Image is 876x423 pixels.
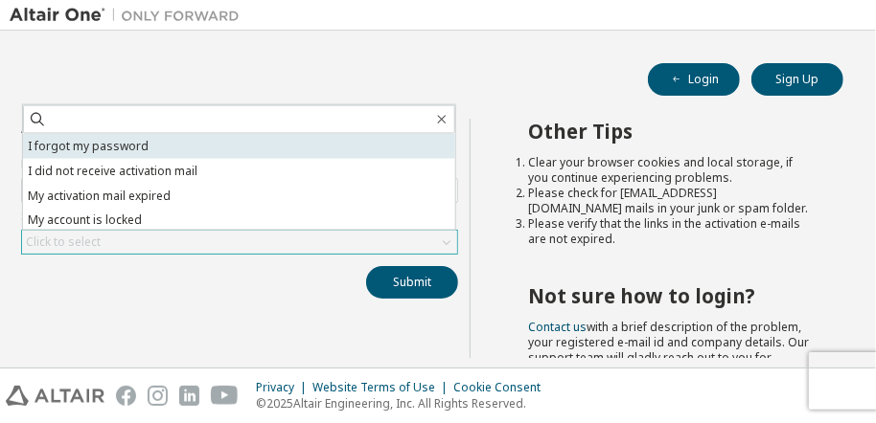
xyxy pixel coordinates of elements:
img: Altair One [10,6,249,25]
img: youtube.svg [211,386,239,406]
div: Website Terms of Use [312,380,453,395]
img: instagram.svg [148,386,168,406]
div: Cookie Consent [453,380,552,395]
li: I did not receive activation mail [23,159,455,184]
p: © 2025 Altair Engineering, Inc. All Rights Reserved. [256,395,552,412]
img: linkedin.svg [179,386,199,406]
div: Privacy [256,380,312,395]
li: Clear your browser cookies and local storage, if you continue experiencing problems. [528,155,809,186]
li: My account is locked [23,209,455,234]
li: I forgot my password [23,134,455,159]
span: with a brief description of the problem, your registered e-mail id and company details. Our suppo... [528,319,809,381]
button: Login [648,63,740,96]
h2: Other Tips [528,119,809,144]
img: facebook.svg [116,386,136,406]
li: Please check for [EMAIL_ADDRESS][DOMAIN_NAME] mails in your junk or spam folder. [528,186,809,216]
a: Contact us [528,319,587,335]
h2: Not sure how to login? [528,283,809,308]
li: My activation mail expired [23,184,455,209]
button: Submit [366,266,458,299]
li: Please verify that the links in the activation e-mails are not expired. [528,216,809,247]
img: altair_logo.svg [6,386,104,406]
button: Sign Up [751,63,843,96]
div: Click to select [26,234,101,250]
div: Click to select [22,231,457,254]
